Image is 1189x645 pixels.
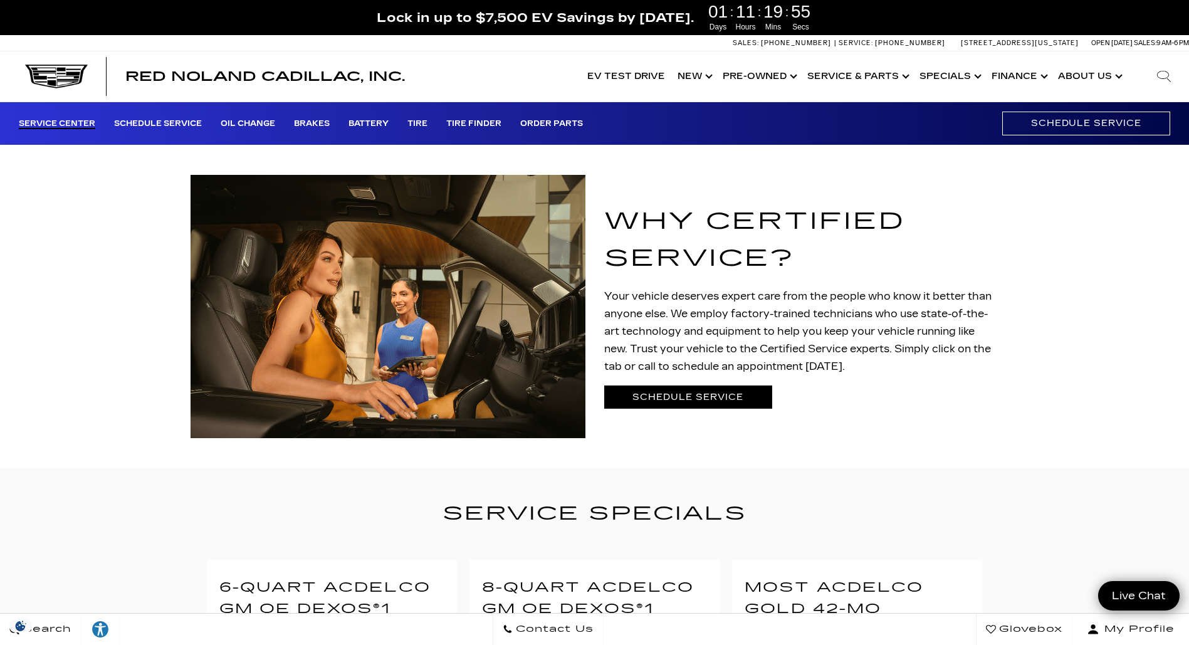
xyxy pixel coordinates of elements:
[789,3,813,21] span: 55
[581,51,671,102] a: EV Test Drive
[789,21,813,33] span: Secs
[6,619,35,632] section: Click to Open Cookie Consent Modal
[19,119,95,129] a: Service Center
[513,621,594,638] span: Contact Us
[1002,112,1170,135] a: Schedule Service
[81,620,119,639] div: Explore your accessibility options
[834,39,948,46] a: Service: [PHONE_NUMBER]
[706,21,730,33] span: Days
[985,51,1052,102] a: Finance
[733,39,759,47] span: Sales:
[348,119,389,129] a: Battery
[114,119,202,129] a: Schedule Service
[706,3,730,21] span: 01
[81,614,120,645] a: Explore your accessibility options
[758,3,762,21] span: :
[377,9,694,26] span: Lock in up to $7,500 EV Savings by [DATE].
[191,498,999,530] h2: Service Specials
[1106,589,1172,603] span: Live Chat
[734,3,758,21] span: 11
[734,21,758,33] span: Hours
[407,119,427,129] a: Tire
[1099,621,1175,638] span: My Profile
[671,51,716,102] a: New
[716,51,801,102] a: Pre-Owned
[762,21,785,33] span: Mins
[520,119,583,129] a: Order Parts
[1052,51,1126,102] a: About Us
[761,39,831,47] span: [PHONE_NUMBER]
[125,70,405,83] a: Red Noland Cadillac, Inc.
[913,51,985,102] a: Specials
[294,119,330,129] a: Brakes
[1098,581,1180,611] a: Live Chat
[730,3,734,21] span: :
[839,39,873,47] span: Service:
[801,51,913,102] a: Service & Parts
[604,288,999,375] p: Your vehicle deserves expert care from the people who know it better than anyone else. We employ ...
[25,65,88,88] img: Cadillac Dark Logo with Cadillac White Text
[191,175,585,438] img: Service technician talking to a man and showing his ipad
[1091,39,1133,47] span: Open [DATE]
[1072,614,1189,645] button: Open user profile menu
[604,203,999,278] h1: Why Certified Service?
[762,3,785,21] span: 19
[875,39,945,47] span: [PHONE_NUMBER]
[976,614,1072,645] a: Glovebox
[604,385,772,409] a: Schedule Service
[493,614,604,645] a: Contact Us
[1168,6,1183,21] a: Close
[1134,39,1156,47] span: Sales:
[125,69,405,84] span: Red Noland Cadillac, Inc.
[996,621,1062,638] span: Glovebox
[1156,39,1189,47] span: 9 AM-6 PM
[961,39,1079,47] a: [STREET_ADDRESS][US_STATE]
[785,3,789,21] span: :
[19,621,71,638] span: Search
[446,119,501,129] a: Tire Finder
[221,119,275,129] a: Oil Change
[6,619,35,632] img: Opt-Out Icon
[733,39,834,46] a: Sales: [PHONE_NUMBER]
